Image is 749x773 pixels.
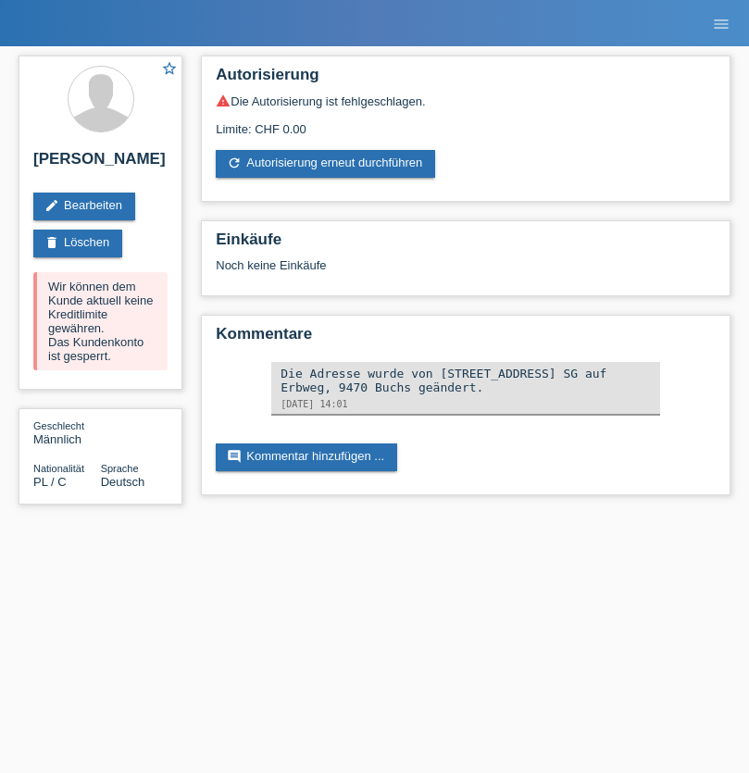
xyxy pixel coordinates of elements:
div: Limite: CHF 0.00 [216,108,716,136]
i: warning [216,94,231,108]
h2: [PERSON_NAME] [33,150,168,178]
a: refreshAutorisierung erneut durchführen [216,150,435,178]
a: commentKommentar hinzufügen ... [216,443,397,471]
i: delete [44,235,59,250]
div: Wir können dem Kunde aktuell keine Kreditlimite gewähren. Das Kundenkonto ist gesperrt. [33,272,168,370]
div: [DATE] 14:01 [281,399,651,409]
i: edit [44,198,59,213]
a: editBearbeiten [33,193,135,220]
span: Geschlecht [33,420,84,431]
h2: Autorisierung [216,66,716,94]
h2: Einkäufe [216,231,716,258]
a: deleteLöschen [33,230,122,257]
span: Polen / C / 01.05.2018 [33,475,67,489]
div: Noch keine Einkäufe [216,258,716,286]
a: star_border [161,60,178,80]
i: comment [227,449,242,464]
i: star_border [161,60,178,77]
a: menu [703,18,740,29]
i: menu [712,15,730,33]
h2: Kommentare [216,325,716,353]
span: Deutsch [101,475,145,489]
div: Die Adresse wurde von [STREET_ADDRESS] SG auf Erbweg, 9470 Buchs geändert. [281,367,651,394]
i: refresh [227,156,242,170]
div: Männlich [33,418,101,446]
span: Nationalität [33,463,84,474]
div: Die Autorisierung ist fehlgeschlagen. [216,94,716,108]
span: Sprache [101,463,139,474]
